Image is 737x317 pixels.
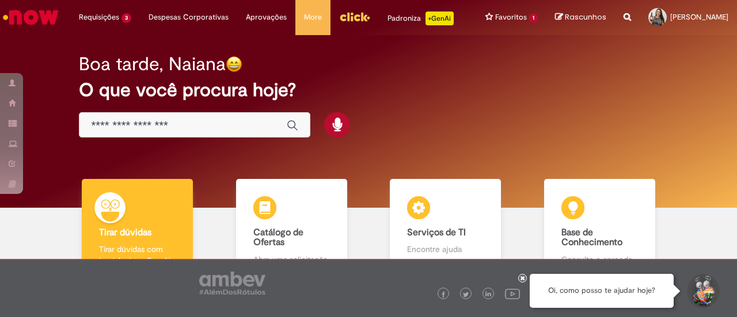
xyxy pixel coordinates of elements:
[304,12,322,23] span: More
[407,243,484,255] p: Encontre ajuda
[407,227,466,238] b: Serviços de TI
[99,243,176,266] p: Tirar dúvidas com Lupi Assist e Gen Ai
[246,12,287,23] span: Aprovações
[99,227,151,238] b: Tirar dúvidas
[79,80,658,100] h2: O que você procura hoje?
[463,292,469,297] img: logo_footer_twitter.png
[339,8,370,25] img: click_logo_yellow_360x200.png
[523,179,677,278] a: Base de Conhecimento Consulte e aprenda
[495,12,527,23] span: Favoritos
[530,274,674,308] div: Oi, como posso te ajudar hoje?
[561,227,622,249] b: Base de Conhecimento
[485,291,491,298] img: logo_footer_linkedin.png
[149,12,229,23] span: Despesas Corporativas
[529,13,538,23] span: 1
[253,227,303,249] b: Catálogo de Ofertas
[440,292,446,297] img: logo_footer_facebook.png
[60,179,215,278] a: Tirar dúvidas Tirar dúvidas com Lupi Assist e Gen Ai
[199,272,265,295] img: logo_footer_ambev_rotulo_gray.png
[79,12,119,23] span: Requisições
[79,54,226,74] h2: Boa tarde, Naiana
[253,254,330,265] p: Abra uma solicitação
[121,13,131,23] span: 3
[561,254,638,265] p: Consulte e aprenda
[1,6,60,29] img: ServiceNow
[670,12,728,22] span: [PERSON_NAME]
[368,179,523,278] a: Serviços de TI Encontre ajuda
[226,56,242,72] img: happy-face.png
[565,12,606,22] span: Rascunhos
[555,12,606,23] a: Rascunhos
[388,12,454,25] div: Padroniza
[215,179,369,278] a: Catálogo de Ofertas Abra uma solicitação
[685,274,720,308] button: Iniciar Conversa de Suporte
[505,286,520,301] img: logo_footer_youtube.png
[426,12,454,25] p: +GenAi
